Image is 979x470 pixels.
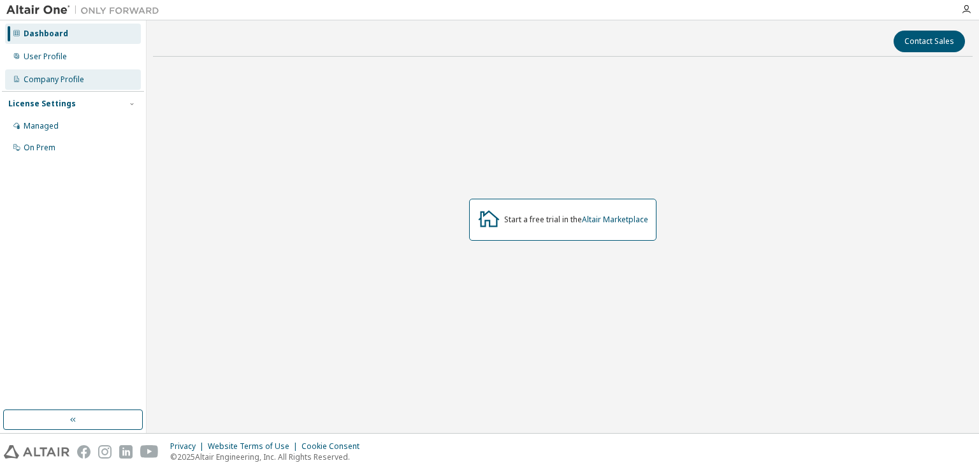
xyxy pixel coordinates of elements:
img: altair_logo.svg [4,445,69,459]
div: Dashboard [24,29,68,39]
div: Managed [24,121,59,131]
div: Cookie Consent [301,441,367,452]
button: Contact Sales [894,31,965,52]
div: Privacy [170,441,208,452]
img: linkedin.svg [119,445,133,459]
div: Website Terms of Use [208,441,301,452]
a: Altair Marketplace [582,214,648,225]
div: Company Profile [24,75,84,85]
img: instagram.svg [98,445,112,459]
img: youtube.svg [140,445,159,459]
div: On Prem [24,143,55,153]
p: © 2025 Altair Engineering, Inc. All Rights Reserved. [170,452,367,462]
div: License Settings [8,99,76,109]
img: facebook.svg [77,445,91,459]
div: User Profile [24,52,67,62]
div: Start a free trial in the [504,215,648,225]
img: Altair One [6,4,166,17]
